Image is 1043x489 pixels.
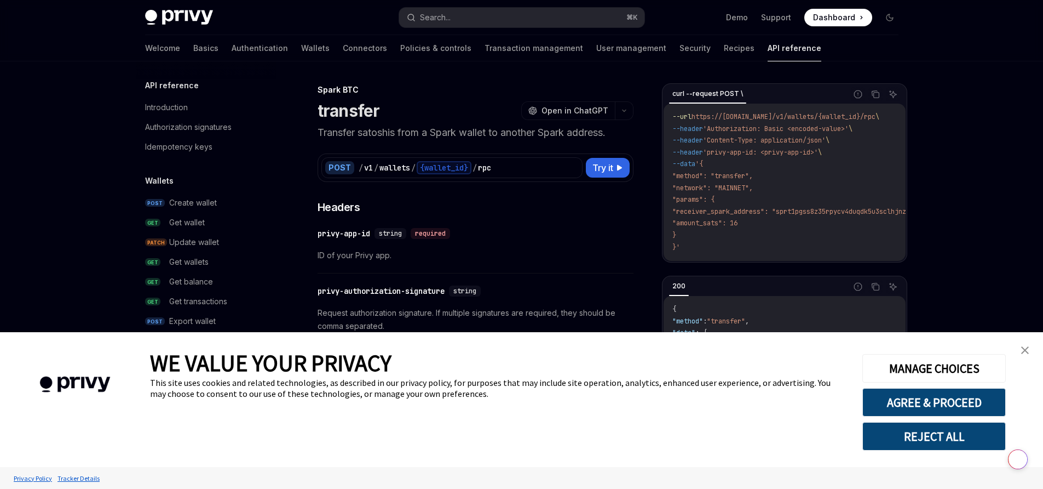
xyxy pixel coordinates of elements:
[804,9,872,26] a: Dashboard
[862,388,1006,417] button: AGREE & PROCEED
[318,249,633,262] span: ID of your Privy app.
[193,35,218,61] a: Basics
[886,280,900,294] button: Ask AI
[472,162,477,173] div: /
[232,35,288,61] a: Authentication
[169,295,227,308] div: Get transactions
[145,79,199,92] h5: API reference
[672,148,703,157] span: --header
[136,232,276,252] a: PATCHUpdate wallet
[169,275,213,288] div: Get balance
[145,238,167,247] span: PATCH
[868,87,883,101] button: Copy the contents from the code block
[768,35,821,61] a: API reference
[150,377,846,399] div: This site uses cookies and related technologies, as described in our privacy policy, for purposes...
[420,11,451,24] div: Search...
[703,136,826,145] span: 'Content-Type: application/json'
[672,219,737,228] span: "amount_sats": 16
[400,35,471,61] a: Policies & controls
[318,306,633,333] span: Request authorization signature. If multiple signatures are required, they should be comma separa...
[145,121,232,134] div: Authorization signatures
[703,148,818,157] span: 'privy-app-id: <privy-app-id>'
[692,112,875,121] span: https://[DOMAIN_NAME]/v1/wallets/{wallet_id}/rpc
[672,207,1040,216] span: "receiver_spark_address": "sprt1pgss8z35rpycv4duqdk5u3sclhjnztjunv5yajlwk69tyv5fsvwwe9mg8n4d49",
[672,172,753,180] span: "method": "transfer",
[359,162,363,173] div: /
[521,101,615,120] button: Open in ChatGPT
[672,231,676,240] span: }
[886,87,900,101] button: Ask AI
[11,469,55,488] a: Privacy Policy
[325,161,354,174] div: POST
[818,148,822,157] span: \
[485,35,583,61] a: Transaction management
[318,228,370,239] div: privy-app-id
[703,124,849,133] span: 'Authorization: Basic <encoded-value>'
[145,199,165,207] span: POST
[1021,346,1029,354] img: close banner
[703,317,707,326] span: :
[136,252,276,272] a: GETGet wallets
[318,84,633,95] div: Spark BTC
[849,124,852,133] span: \
[145,258,160,266] span: GET
[374,162,378,173] div: /
[169,216,205,229] div: Get wallet
[672,305,676,314] span: {
[672,317,703,326] span: "method"
[136,98,276,117] a: Introduction
[672,136,703,145] span: --header
[136,117,276,137] a: Authorization signatures
[399,8,644,27] button: Search...⌘K
[672,124,703,133] span: --header
[881,9,898,26] button: Toggle dark mode
[318,286,445,297] div: privy-authorization-signature
[318,200,360,215] span: Headers
[145,298,160,306] span: GET
[672,328,695,337] span: "data"
[379,229,402,238] span: string
[541,105,608,116] span: Open in ChatGPT
[1014,339,1036,361] a: close banner
[301,35,330,61] a: Wallets
[16,361,134,408] img: company logo
[145,140,212,153] div: Idempotency keys
[453,287,476,295] span: string
[672,184,753,192] span: "network": "MAINNET",
[379,162,410,173] div: wallets
[145,35,180,61] a: Welcome
[150,349,391,377] span: WE VALUE YOUR PRIVACY
[862,422,1006,451] button: REJECT ALL
[145,219,160,227] span: GET
[136,292,276,311] a: GETGet transactions
[761,12,791,23] a: Support
[478,162,491,173] div: rpc
[169,196,217,209] div: Create wallet
[169,236,219,249] div: Update wallet
[672,195,714,204] span: "params": {
[318,101,380,121] h1: transfer
[669,87,746,100] div: curl --request POST \
[411,228,450,239] div: required
[364,162,373,173] div: v1
[672,243,680,252] span: }'
[851,280,865,294] button: Report incorrect code
[672,112,692,121] span: --url
[136,213,276,232] a: GETGet wallet
[679,35,711,61] a: Security
[343,35,387,61] a: Connectors
[169,255,209,269] div: Get wallets
[695,160,703,168] span: '{
[411,162,416,173] div: /
[862,354,1006,383] button: MANAGE CHOICES
[586,158,630,178] button: Try it
[669,280,689,293] div: 200
[145,174,174,187] h5: Wallets
[318,125,633,140] p: Transfer satoshis from a Spark wallet to another Spark address.
[672,160,695,168] span: --data
[55,469,102,488] a: Tracker Details
[145,278,160,286] span: GET
[826,136,829,145] span: \
[724,35,754,61] a: Recipes
[695,328,707,337] span: : {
